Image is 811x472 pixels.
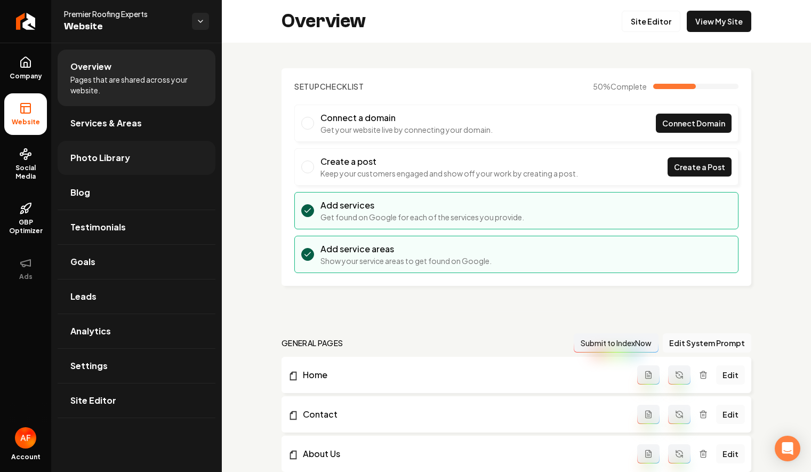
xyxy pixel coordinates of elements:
[320,199,524,212] h3: Add services
[4,47,47,89] a: Company
[58,175,215,210] a: Blog
[320,124,493,135] p: Get your website live by connecting your domain.
[58,210,215,244] a: Testimonials
[320,111,493,124] h3: Connect a domain
[611,82,647,91] span: Complete
[320,212,524,222] p: Get found on Google for each of the services you provide.
[716,365,745,385] a: Edit
[58,106,215,140] a: Services & Areas
[288,408,637,421] a: Contact
[637,365,660,385] button: Add admin page prompt
[637,405,660,424] button: Add admin page prompt
[64,9,183,19] span: Premier Roofing Experts
[70,60,111,73] span: Overview
[15,273,37,281] span: Ads
[662,118,725,129] span: Connect Domain
[716,444,745,463] a: Edit
[70,74,203,95] span: Pages that are shared across your website.
[593,81,647,92] span: 50 %
[4,218,47,235] span: GBP Optimizer
[70,255,95,268] span: Goals
[294,81,364,92] h2: Checklist
[70,290,97,303] span: Leads
[58,245,215,279] a: Goals
[288,369,637,381] a: Home
[70,359,108,372] span: Settings
[58,141,215,175] a: Photo Library
[70,151,130,164] span: Photo Library
[282,11,366,32] h2: Overview
[58,349,215,383] a: Settings
[320,243,492,255] h3: Add service areas
[58,314,215,348] a: Analytics
[11,453,41,461] span: Account
[320,255,492,266] p: Show your service areas to get found on Google.
[656,114,732,133] a: Connect Domain
[5,72,46,81] span: Company
[574,333,659,353] button: Submit to IndexNow
[16,13,36,30] img: Rebolt Logo
[70,325,111,338] span: Analytics
[674,162,725,173] span: Create a Post
[15,427,36,449] button: Open user button
[282,338,343,348] h2: general pages
[70,221,126,234] span: Testimonials
[70,117,142,130] span: Services & Areas
[64,19,183,34] span: Website
[663,333,751,353] button: Edit System Prompt
[320,168,578,179] p: Keep your customers engaged and show off your work by creating a post.
[716,405,745,424] a: Edit
[4,139,47,189] a: Social Media
[4,164,47,181] span: Social Media
[288,447,637,460] a: About Us
[58,383,215,418] a: Site Editor
[294,82,320,91] span: Setup
[58,279,215,314] a: Leads
[687,11,751,32] a: View My Site
[637,444,660,463] button: Add admin page prompt
[4,248,47,290] button: Ads
[4,194,47,244] a: GBP Optimizer
[70,394,116,407] span: Site Editor
[775,436,800,461] div: Open Intercom Messenger
[320,155,578,168] h3: Create a post
[15,427,36,449] img: Avan Fahimi
[70,186,90,199] span: Blog
[668,157,732,177] a: Create a Post
[622,11,680,32] a: Site Editor
[7,118,44,126] span: Website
